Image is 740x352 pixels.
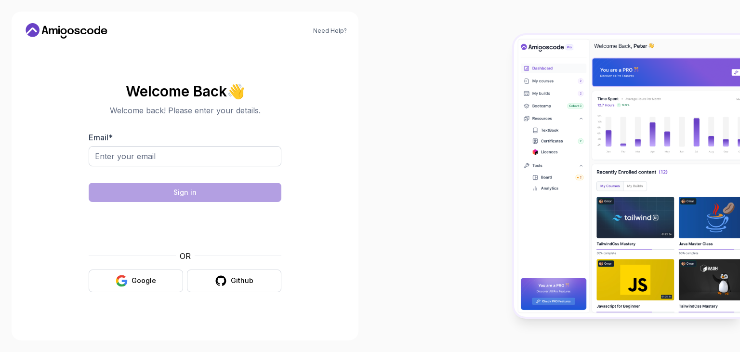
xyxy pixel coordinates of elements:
[514,35,740,317] img: Amigoscode Dashboard
[89,133,113,142] label: Email *
[180,250,191,262] p: OR
[89,105,281,116] p: Welcome back! Please enter your details.
[89,83,281,99] h2: Welcome Back
[173,188,197,197] div: Sign in
[132,276,156,285] div: Google
[89,183,281,202] button: Sign in
[89,270,183,292] button: Google
[23,23,110,39] a: Home link
[231,276,253,285] div: Github
[187,270,281,292] button: Github
[112,208,258,244] iframe: Widget containing checkbox for hCaptcha security challenge
[226,82,245,99] span: 👋
[313,27,347,35] a: Need Help?
[89,146,281,166] input: Enter your email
